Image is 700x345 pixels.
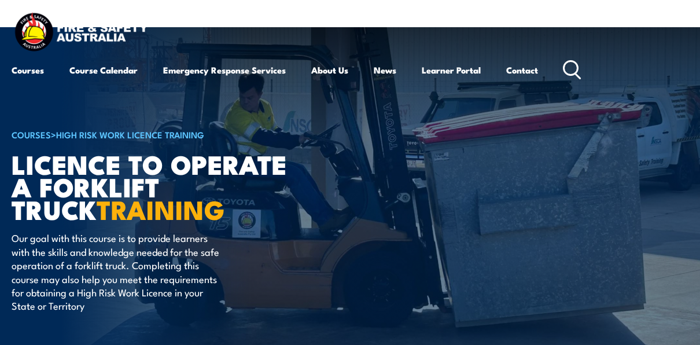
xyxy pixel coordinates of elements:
[12,128,51,141] a: COURSES
[12,56,44,84] a: Courses
[56,128,204,141] a: High Risk Work Licence Training
[422,56,481,84] a: Learner Portal
[97,189,225,229] strong: TRAINING
[12,231,223,312] p: Our goal with this course is to provide learners with the skills and knowledge needed for the saf...
[311,56,348,84] a: About Us
[12,127,297,141] h6: >
[374,56,396,84] a: News
[163,56,286,84] a: Emergency Response Services
[12,152,297,220] h1: Licence to operate a forklift truck
[506,56,538,84] a: Contact
[69,56,138,84] a: Course Calendar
